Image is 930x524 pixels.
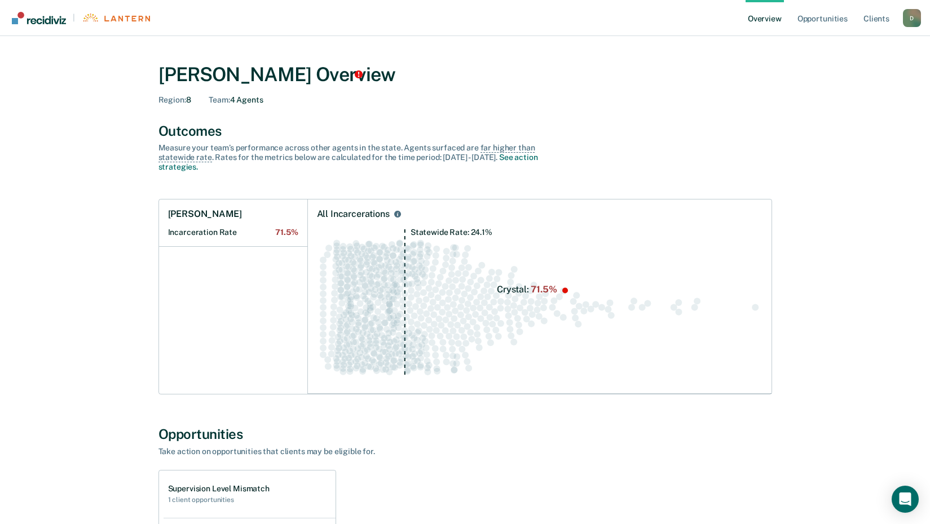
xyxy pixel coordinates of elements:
[158,123,772,139] div: Outcomes
[158,447,553,456] div: Take action on opportunities that clients may be eligible for.
[410,228,492,237] tspan: Statewide Rate: 24.1%
[12,12,66,24] img: Recidiviz
[158,143,535,162] span: far higher than statewide rate
[168,484,270,494] h1: Supervision Level Mismatch
[892,486,919,513] div: Open Intercom Messenger
[158,426,772,442] div: Opportunities
[168,496,270,504] h2: 1 client opportunities
[159,199,307,247] a: [PERSON_NAME]Incarceration Rate71.5%
[82,14,150,22] img: Lantern
[158,95,191,105] div: 8
[317,208,390,220] div: All Incarcerations
[275,228,298,237] span: 71.5%
[903,9,921,27] button: Profile dropdown button
[158,95,186,104] span: Region :
[209,95,263,105] div: 4 Agents
[209,95,230,104] span: Team :
[66,13,82,23] span: |
[158,143,553,171] div: Measure your team’s performance across other agent s in the state. Agent s surfaced are . Rates f...
[354,69,364,79] div: Tooltip anchor
[317,229,762,385] div: Swarm plot of all incarceration rates in the state for ALL caseloads, highlighting values of 71.5...
[392,208,403,220] button: All Incarcerations
[158,63,772,86] div: [PERSON_NAME] Overview
[168,228,298,237] h2: Incarceration Rate
[903,9,921,27] div: D
[168,208,242,220] h1: [PERSON_NAME]
[158,153,538,171] a: See action strategies.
